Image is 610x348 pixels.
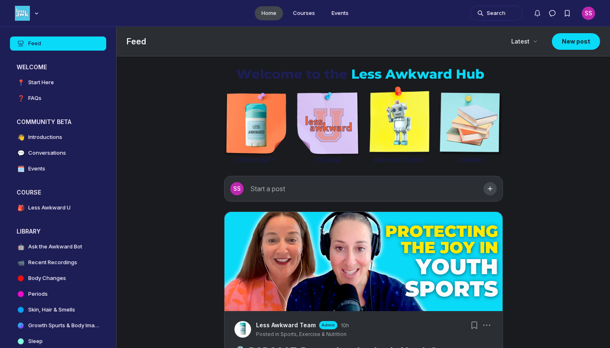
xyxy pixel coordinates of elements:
[28,243,82,251] h4: Ask the Awkward Bot
[10,303,106,317] a: Skin, Hair & Smells
[28,39,41,48] h4: Feed
[17,204,25,212] span: 🎒
[10,287,106,301] a: Periods
[10,240,106,254] a: 🤖Ask the Awkward Bot
[10,61,106,74] button: WELCOMECollapse space
[10,130,106,144] a: 👋Introductions
[28,321,100,330] h4: Growth Spurts & Body Image
[17,94,25,102] span: ❓
[28,94,41,102] h4: FAQs
[28,258,77,267] h4: Recent Recordings
[325,6,355,20] a: Events
[545,6,560,21] button: Direct messages
[17,165,25,173] span: 🗓️
[10,75,106,90] a: 📍Start Here
[10,146,106,160] a: 💬Conversations
[28,337,43,346] h4: Sleep
[17,258,25,267] span: 📹
[506,34,542,49] button: Latest
[17,118,71,126] h3: COMMUNITY BETA
[17,149,25,157] span: 💬
[17,133,25,141] span: 👋
[530,6,545,21] button: Notifications
[552,33,600,50] button: New post
[28,274,66,282] h4: Body Changes
[468,319,480,331] button: Bookmarks
[28,133,62,141] h4: Introductions
[582,7,595,20] div: SS
[127,36,500,47] h1: Feed
[511,37,529,46] span: Latest
[28,290,48,298] h4: Periods
[28,306,75,314] h4: Skin, Hair & Smells
[234,321,251,338] a: View Less Awkward Team profile
[28,204,71,212] h4: Less Awkward U
[250,185,285,193] span: Start a post
[10,225,106,238] button: LIBRARYCollapse space
[224,176,503,202] button: Start a post
[10,186,106,199] button: COURSECollapse space
[230,182,244,195] div: SS
[481,319,493,331] button: Post actions
[256,331,346,338] button: Posted in Sports, Exercise & Nutrition
[15,5,41,22] button: Less Awkward Hub logo
[10,91,106,105] a: ❓FAQs
[117,27,610,56] header: Page Header
[17,188,41,197] h3: COURSE
[10,271,106,285] a: Body Changes
[10,37,106,51] a: Feed
[28,78,54,87] h4: Start Here
[582,7,595,20] button: User menu options
[10,115,106,129] button: COMMUNITY BETACollapse space
[256,321,316,329] a: View Less Awkward Team profile
[15,6,30,21] img: Less Awkward Hub logo
[17,63,47,71] h3: WELCOME
[560,6,575,21] button: Bookmarks
[286,6,322,20] a: Courses
[17,243,25,251] span: 🤖
[28,165,45,173] h4: Events
[470,6,523,21] button: Search
[28,149,66,157] h4: Conversations
[322,322,335,328] span: Admin
[255,6,283,20] a: Home
[256,321,349,338] button: View Less Awkward Team profileAdmin10hPosted in Sports, Exercise & Nutrition
[224,212,503,311] img: post cover image
[10,201,106,215] a: 🎒Less Awkward U
[17,78,25,87] span: 📍
[17,227,41,236] h3: LIBRARY
[10,319,106,333] a: Growth Spurts & Body Image
[10,162,106,176] a: 🗓️Events
[10,256,106,270] a: 📹Recent Recordings
[341,322,349,329] a: 10h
